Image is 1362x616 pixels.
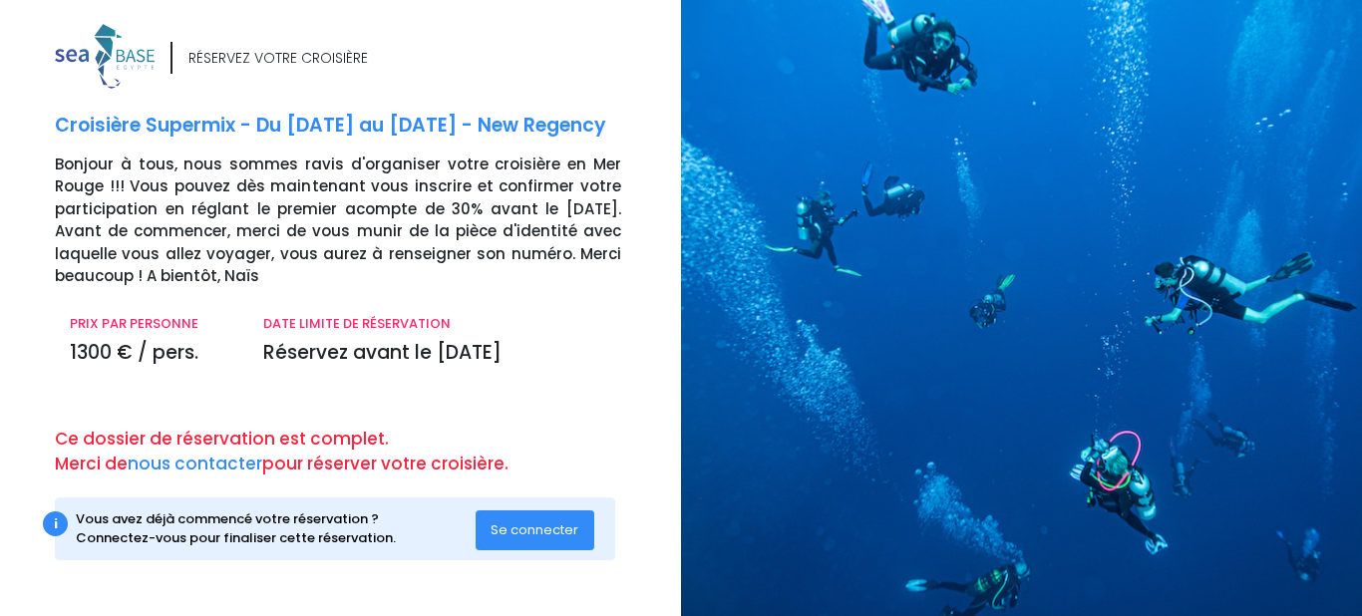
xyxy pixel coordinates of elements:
[476,520,595,537] a: Se connecter
[55,24,155,89] img: logo_color1.png
[263,314,621,334] p: DATE LIMITE DE RÉSERVATION
[128,452,262,475] a: nous contacter
[55,112,666,141] p: Croisière Supermix - Du [DATE] au [DATE] - New Regency
[70,314,233,334] p: PRIX PAR PERSONNE
[55,154,666,288] p: Bonjour à tous, nous sommes ravis d'organiser votre croisière en Mer Rouge !!! Vous pouvez dès ma...
[70,339,233,368] p: 1300 € / pers.
[263,339,621,368] p: Réservez avant le [DATE]
[76,509,476,548] div: Vous avez déjà commencé votre réservation ? Connectez-vous pour finaliser cette réservation.
[55,427,666,477] p: Ce dossier de réservation est complet. Merci de pour réserver votre croisière.
[43,511,68,536] div: i
[491,520,578,539] span: Se connecter
[188,48,368,69] div: RÉSERVEZ VOTRE CROISIÈRE
[476,510,595,550] button: Se connecter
